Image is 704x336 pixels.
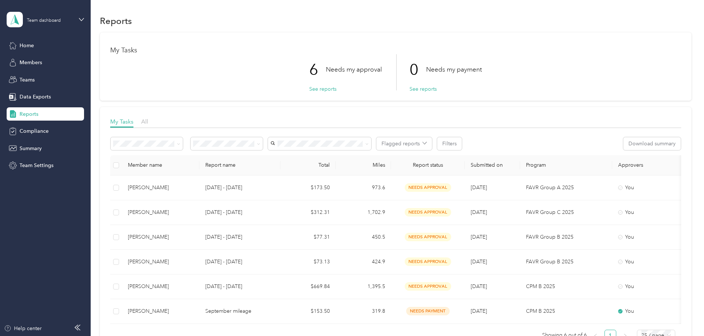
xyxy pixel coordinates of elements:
[110,118,133,125] span: My Tasks
[20,162,53,169] span: Team Settings
[326,65,382,74] p: Needs my approval
[465,155,520,176] th: Submitted on
[128,258,194,266] div: [PERSON_NAME]
[20,110,38,118] span: Reports
[141,118,148,125] span: All
[20,127,49,135] span: Compliance
[336,225,391,250] td: 450.5
[342,162,385,168] div: Miles
[437,137,462,150] button: Filters
[471,184,487,191] span: [DATE]
[409,54,426,85] p: 0
[336,250,391,274] td: 424.9
[618,208,680,217] div: You
[128,307,194,315] div: [PERSON_NAME]
[406,307,450,315] span: needs payment
[280,176,336,200] td: $173.50
[471,259,487,265] span: [DATE]
[20,59,42,66] span: Members
[426,65,482,74] p: Needs my payment
[110,46,681,54] h1: My Tasks
[199,155,280,176] th: Report name
[618,258,680,266] div: You
[128,283,194,291] div: [PERSON_NAME]
[205,233,275,241] p: [DATE] - [DATE]
[520,225,612,250] td: FAVR Group B 2025
[520,299,612,324] td: CPM B 2025
[280,225,336,250] td: $77.31
[280,200,336,225] td: $312.31
[618,307,680,315] div: You
[405,257,451,266] span: needs approval
[618,233,680,241] div: You
[612,155,686,176] th: Approvers
[471,283,487,290] span: [DATE]
[520,200,612,225] td: FAVR Group C 2025
[471,209,487,215] span: [DATE]
[376,137,432,150] button: Flagged reports
[405,208,451,217] span: needs approval
[20,76,35,84] span: Teams
[280,299,336,324] td: $153.50
[336,274,391,299] td: 1,395.5
[405,233,451,241] span: needs approval
[618,283,680,291] div: You
[122,155,199,176] th: Member name
[663,295,704,336] iframe: Everlance-gr Chat Button Frame
[100,17,132,25] h1: Reports
[520,274,612,299] td: CPM B 2025
[471,308,487,314] span: [DATE]
[405,282,451,291] span: needs approval
[526,233,606,241] p: FAVR Group B 2025
[397,162,459,168] span: Report status
[336,176,391,200] td: 973.6
[280,274,336,299] td: $669.84
[205,307,275,315] p: September mileage
[618,184,680,192] div: You
[471,234,487,240] span: [DATE]
[128,233,194,241] div: [PERSON_NAME]
[205,283,275,291] p: [DATE] - [DATE]
[526,307,606,315] p: CPM B 2025
[128,184,194,192] div: [PERSON_NAME]
[20,145,42,152] span: Summary
[405,183,451,192] span: needs approval
[20,42,34,49] span: Home
[286,162,330,168] div: Total
[520,155,612,176] th: Program
[520,250,612,274] td: FAVR Group B 2025
[128,162,194,168] div: Member name
[409,85,437,93] button: See reports
[27,18,61,23] div: Team dashboard
[526,208,606,217] p: FAVR Group C 2025
[280,250,336,274] td: $73.13
[128,208,194,217] div: [PERSON_NAME]
[336,200,391,225] td: 1,702.9
[4,325,42,332] button: Help center
[205,258,275,266] p: [DATE] - [DATE]
[309,85,337,93] button: See reports
[623,137,681,150] button: Download summary
[336,299,391,324] td: 319.8
[205,184,275,192] p: [DATE] - [DATE]
[526,283,606,291] p: CPM B 2025
[20,93,51,101] span: Data Exports
[526,258,606,266] p: FAVR Group B 2025
[520,176,612,200] td: FAVR Group A 2025
[205,208,275,217] p: [DATE] - [DATE]
[309,54,326,85] p: 6
[526,184,606,192] p: FAVR Group A 2025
